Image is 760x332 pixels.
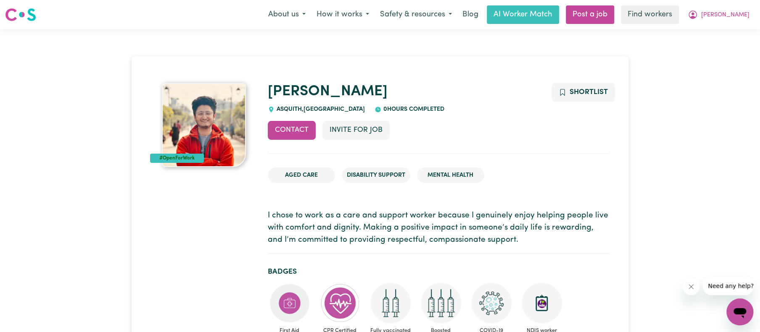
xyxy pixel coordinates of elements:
span: [PERSON_NAME] [701,10,749,20]
button: Safety & resources [375,6,457,24]
a: [PERSON_NAME] [268,84,388,99]
li: Mental Health [417,167,484,183]
p: I chose to work as a care and support worker because I genuinely enjoy helping people live with c... [268,210,610,246]
iframe: Button to launch messaging window [726,298,753,325]
iframe: Message from company [703,277,753,295]
span: 0 hours completed [381,106,444,112]
a: Find workers [621,5,679,24]
a: Post a job [566,5,614,24]
a: AI Worker Match [487,5,559,24]
img: Care and support worker has received booster dose of COVID-19 vaccination [421,283,461,323]
span: Shortlist [570,89,608,96]
iframe: Close message [683,278,699,295]
button: My Account [682,6,755,24]
a: Anupam's profile picture'#OpenForWork [150,83,257,167]
img: Careseekers logo [5,7,36,22]
button: Contact [268,121,316,139]
li: Disability Support [342,167,410,183]
a: Careseekers logo [5,5,36,24]
img: Care and support worker has completed First Aid Certification [269,283,310,323]
button: How it works [311,6,375,24]
button: Add to shortlist [552,83,615,102]
img: Anupam [162,83,246,167]
span: ASQUITH , [GEOGRAPHIC_DATA] [274,106,365,112]
button: About us [263,6,311,24]
img: CS Academy: Introduction to NDIS Worker Training course completed [522,283,562,323]
a: Blog [457,5,483,24]
div: #OpenForWork [150,154,204,163]
img: Care and support worker has completed CPR Certification [320,283,360,323]
span: Need any help? [5,6,51,13]
img: CS Academy: COVID-19 Infection Control Training course completed [471,283,512,323]
li: Aged Care [268,167,335,183]
img: Care and support worker has received 2 doses of COVID-19 vaccine [370,283,411,323]
h2: Badges [268,267,610,276]
button: Invite for Job [322,121,390,139]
